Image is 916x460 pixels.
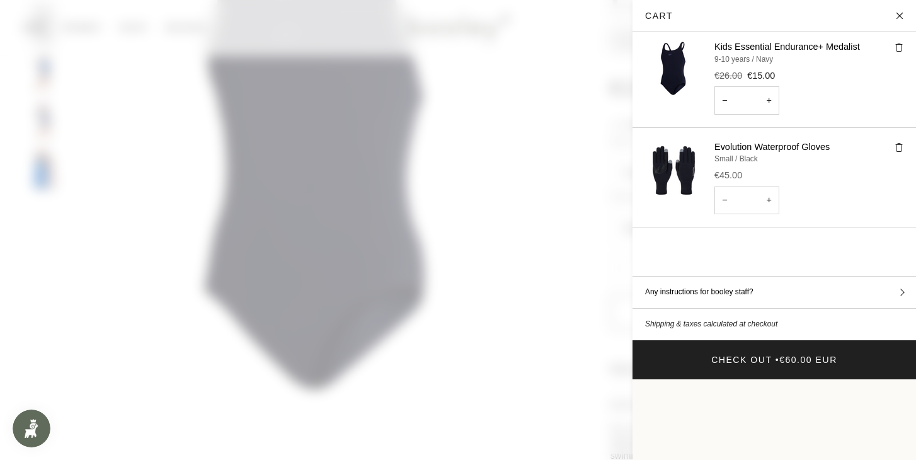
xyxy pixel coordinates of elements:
p: €45.00 [714,169,903,183]
button: − [714,187,735,215]
button: + [759,86,779,115]
a: Kids Essential Endurance+ Medalist - 9-10 years / Navy [645,40,702,115]
iframe: Button to open loyalty program pop-up [13,410,50,447]
img: Evolution Waterproof Gloves - Small / Black [645,141,702,197]
a: Evolution Waterproof Gloves [714,142,830,152]
del: €26.00 [714,69,742,83]
span: €60.00 EUR [779,355,837,365]
p: Small / Black [714,154,888,165]
button: Any instructions for booley staff? [633,277,916,308]
mark: €15.00 [747,69,775,83]
button: Check Out •€60.00 EUR [633,340,916,379]
iframe: PayPal-paypal [640,401,908,435]
button: + [759,187,779,215]
em: Shipping & taxes calculated at checkout [645,319,777,328]
a: Kids Essential Endurance+ Medalist [714,42,860,52]
img: Kids Essential Endurance+ Medalist - 9-10 years / Navy [645,40,702,97]
button: − [714,86,735,115]
p: 9-10 years / Navy [714,54,888,66]
a: Evolution Waterproof Gloves - Small / Black [645,141,702,215]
